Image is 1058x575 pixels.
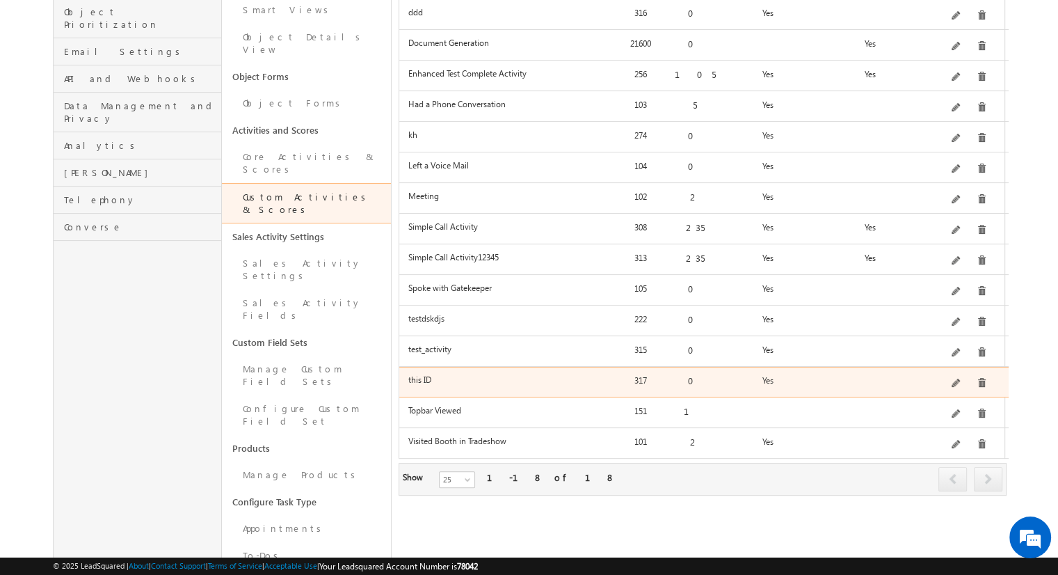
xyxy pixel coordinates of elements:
div: Yes [813,37,928,56]
div: 104 [613,159,667,179]
em: Submit [204,429,253,448]
label: this ID [408,375,607,385]
div: 101 [613,435,667,455]
label: Simple Call Activity12345 [408,252,607,262]
div: 0 [668,343,722,363]
a: Manage Custom Field Sets [222,356,390,395]
a: Object Details View [222,24,390,63]
a: Products [222,435,390,462]
div: 1 [668,404,722,424]
label: Topbar Viewed [408,405,607,416]
a: Custom Activities & Scores [222,183,390,223]
div: Yes [722,190,813,210]
div: Yes [813,221,928,240]
a: Contact Support [151,561,206,570]
div: Leave a message [72,73,234,91]
div: Yes [722,313,813,332]
a: [PERSON_NAME] [54,159,221,187]
div: Yes [722,98,813,118]
div: Show [403,471,428,484]
div: Minimize live chat window [228,7,262,40]
label: kh [408,129,607,140]
a: Configure Task Type [222,489,390,515]
div: 2 [668,435,722,455]
a: Appointments [222,515,390,542]
div: Yes [813,251,928,271]
div: Yes [722,374,813,393]
label: Had a Phone Conversation [408,99,607,109]
label: testdskdjs [408,313,607,324]
div: Yes [722,343,813,363]
div: 2 [668,190,722,210]
div: 0 [668,6,722,26]
div: 0 [668,37,722,56]
span: API and Webhooks [64,72,218,85]
span: Email Settings [64,45,218,58]
span: © 2025 LeadSquared | | | | | [53,560,478,573]
span: 25 [440,473,476,486]
a: Core Activities & Scores [222,143,390,183]
a: Acceptable Use [264,561,317,570]
a: API and Webhooks [54,65,221,93]
div: Yes [722,435,813,455]
label: ddd [408,7,607,17]
a: About [129,561,149,570]
span: Data Management and Privacy [64,100,218,125]
div: 235 [668,221,722,240]
a: To-Dos [222,542,390,569]
a: Sales Activity Settings [222,250,390,290]
div: 222 [613,313,667,332]
span: Telephony [64,194,218,206]
label: Meeting [408,191,607,201]
div: 313 [613,251,667,271]
div: 0 [668,159,722,179]
div: 315 [613,343,667,363]
img: d_60004797649_company_0_60004797649 [24,73,58,91]
div: 5 [668,98,722,118]
div: 256 [613,68,667,87]
div: Yes [722,129,813,148]
a: Configure Custom Field Set [222,395,390,435]
a: Telephony [54,187,221,214]
span: Analytics [64,139,218,152]
a: Analytics [54,132,221,159]
label: Simple Call Activity [408,221,607,232]
a: Activities and Scores [222,117,390,143]
textarea: Type your message and click 'Submit' [18,129,254,417]
span: Converse [64,221,218,233]
div: 151 [613,404,667,424]
a: Sales Activity Fields [222,290,390,329]
label: Enhanced Test Complete Activity [408,68,607,79]
span: Object Prioritization [64,6,218,31]
label: test_activity [408,344,607,354]
div: 0 [668,282,722,301]
label: Document Generation [408,38,607,48]
div: Yes [722,159,813,179]
a: 25 [439,471,475,488]
label: Left a Voice Mail [408,160,607,171]
div: 235 [668,251,722,271]
a: Data Management and Privacy [54,93,221,132]
div: 21600 [613,37,667,56]
a: Terms of Service [208,561,262,570]
span: [PERSON_NAME] [64,166,218,179]
label: Visited Booth in Tradeshow [408,436,607,446]
a: Sales Activity Settings [222,223,390,250]
div: 308 [613,221,667,240]
label: Spoke with Gatekeeper [408,283,607,293]
div: 102 [613,190,667,210]
div: Yes [722,6,813,26]
a: Converse [54,214,221,241]
a: Manage Products [222,462,390,489]
span: Your Leadsquared Account Number is [319,561,478,572]
a: Custom Field Sets [222,329,390,356]
div: Yes [722,68,813,87]
div: 274 [613,129,667,148]
a: Email Settings [54,38,221,65]
div: 0 [668,313,722,332]
div: 105 [668,68,722,87]
div: 316 [613,6,667,26]
div: Yes [722,221,813,240]
div: Yes [722,282,813,301]
a: Object Forms [222,63,390,90]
